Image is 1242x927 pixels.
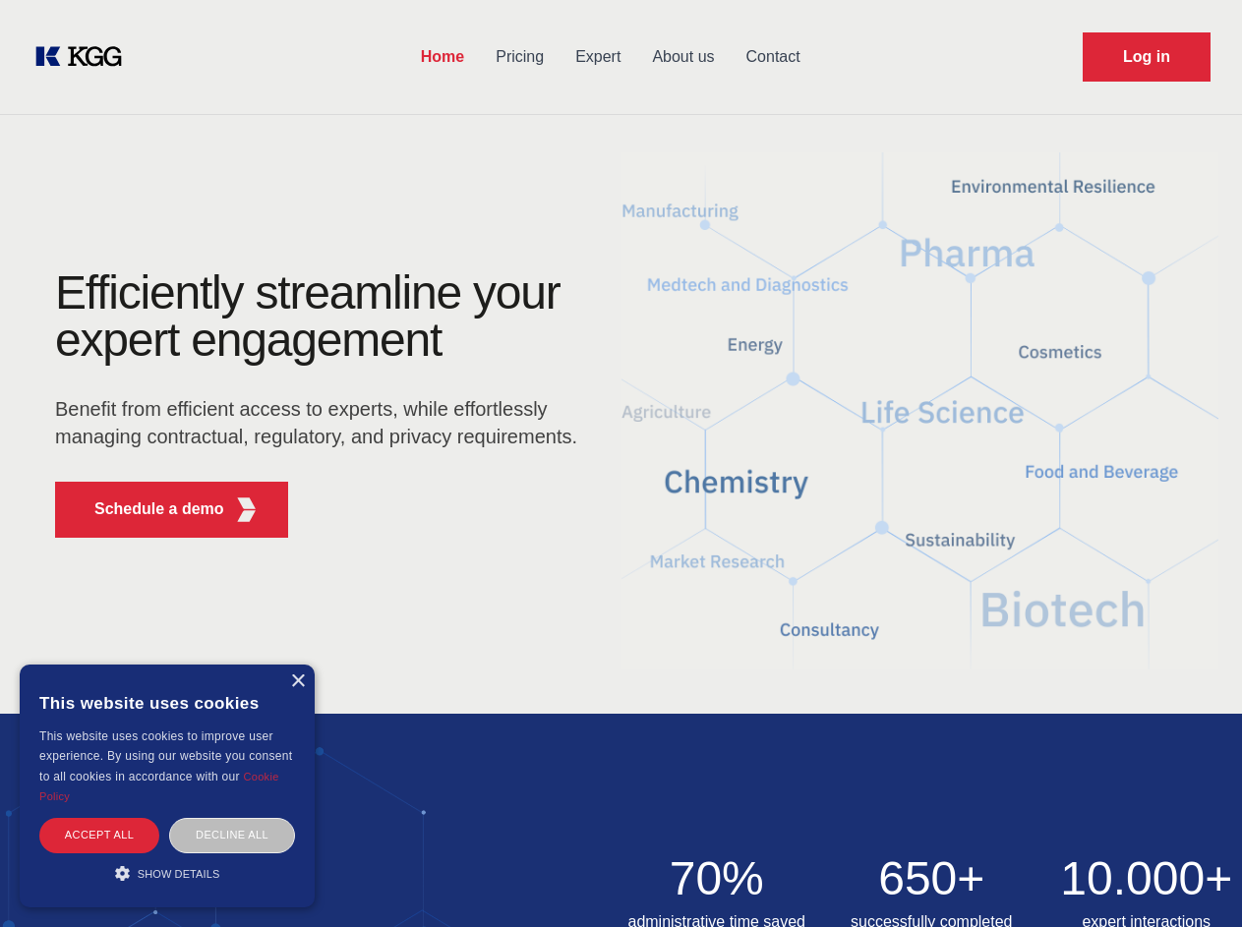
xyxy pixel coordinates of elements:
div: Decline all [169,818,295,852]
a: Pricing [480,31,560,83]
a: About us [636,31,730,83]
img: KGG Fifth Element RED [234,497,259,522]
div: This website uses cookies [39,679,295,726]
div: Accept all [39,818,159,852]
a: KOL Knowledge Platform: Talk to Key External Experts (KEE) [31,41,138,73]
div: Show details [39,863,295,883]
a: Cookie Policy [39,771,279,802]
h2: 70% [621,855,813,902]
p: Benefit from efficient access to experts, while effortlessly managing contractual, regulatory, an... [55,395,590,450]
h2: 650+ [836,855,1028,902]
h1: Efficiently streamline your expert engagement [55,269,590,364]
a: Home [405,31,480,83]
img: KGG Fifth Element RED [621,128,1219,694]
span: Show details [138,868,220,880]
a: Contact [731,31,816,83]
div: Close [290,674,305,689]
span: This website uses cookies to improve user experience. By using our website you consent to all coo... [39,729,292,783]
a: Request Demo [1083,32,1211,82]
button: Schedule a demoKGG Fifth Element RED [55,482,288,538]
a: Expert [560,31,636,83]
p: Schedule a demo [94,497,224,521]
